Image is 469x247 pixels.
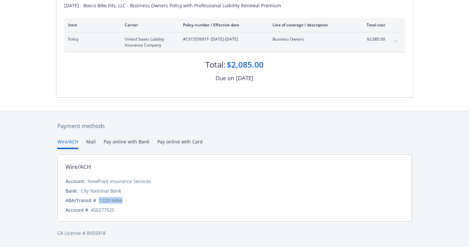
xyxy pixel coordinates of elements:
div: [DATE] [236,74,253,82]
div: CA License # 0H55918 [57,230,412,236]
div: Carrier [125,22,172,28]
div: 122016066 [99,197,122,204]
div: Account # [65,206,88,213]
span: Business Owners [273,36,350,42]
div: PolicyUnited States Liability Insurance Company#CX1555691F- [DATE]-[DATE]Business Owners$2,085.00... [64,32,405,52]
div: City National Bank [81,187,121,194]
div: Line of coverage / description [273,22,350,28]
div: $2,085.00 [227,59,264,70]
div: ABA/Transit # [65,197,96,204]
div: Payment methods [57,122,412,130]
span: United States Liability Insurance Company [125,36,172,48]
div: Newfront Insurance Services [88,178,151,185]
button: Pay online with Card [157,138,203,149]
button: Wire/ACH [57,138,78,149]
span: #CX1555691F - [DATE]-[DATE] [183,36,262,42]
div: Total cost [360,22,385,28]
span: $2,085.00 [360,36,385,42]
div: Due on [216,74,234,82]
span: Policy [68,36,114,42]
div: Item [68,22,114,28]
button: Pay online with Bank [104,138,149,149]
button: Mail [86,138,96,149]
div: 450277525 [91,206,115,213]
div: Account: [65,178,85,185]
div: [DATE] - Bosco Bike Fits, LLC - Business Owners Policy with Professional Liability Renewal Premium [64,2,405,9]
div: Policy number / Effective date [183,22,262,28]
div: Total: [205,59,225,70]
div: Bank: [65,187,78,194]
button: expand content [390,36,401,47]
div: Wire/ACH [65,163,91,171]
